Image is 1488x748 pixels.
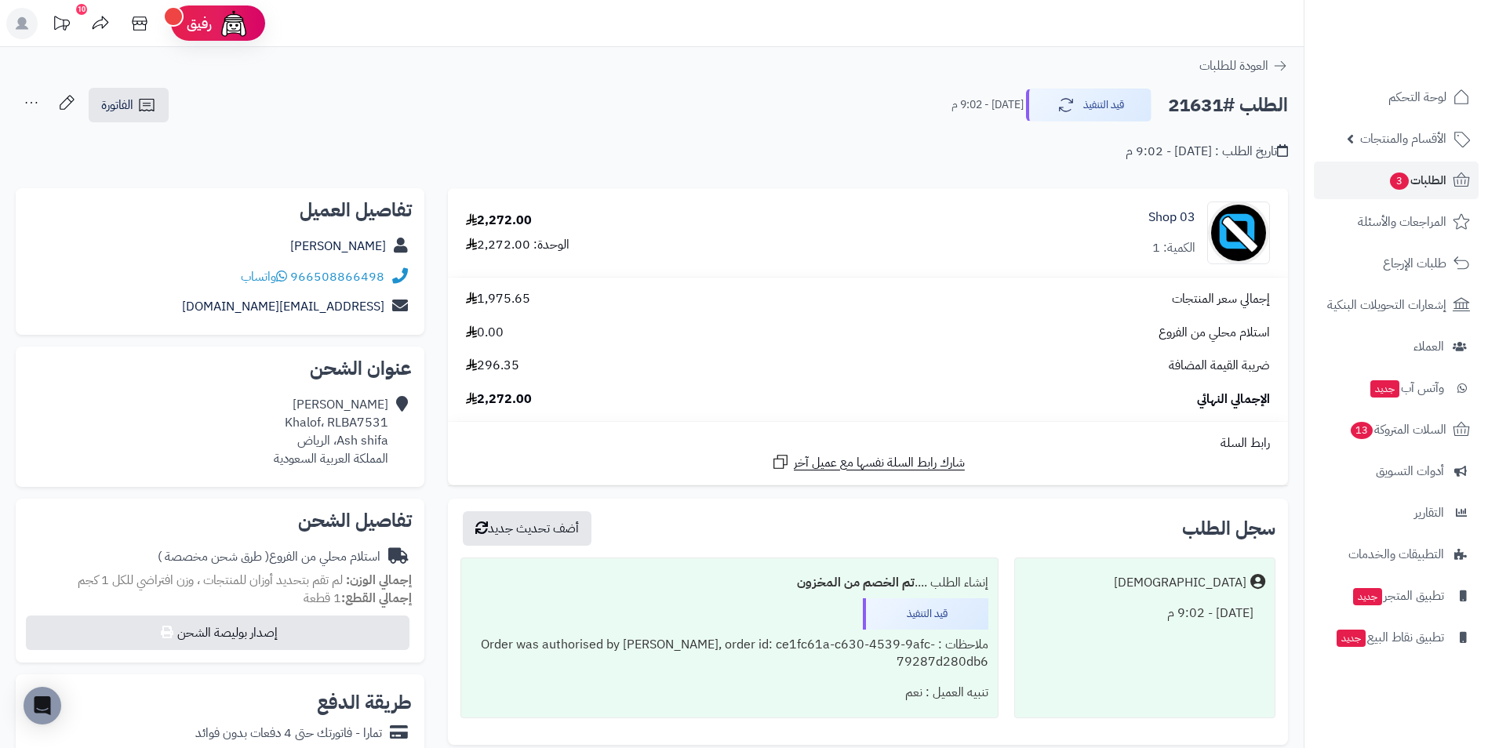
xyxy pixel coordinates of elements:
span: 13 [1351,422,1373,439]
button: إصدار بوليصة الشحن [26,615,409,650]
span: تطبيق المتجر [1352,585,1444,607]
a: شارك رابط السلة نفسها مع عميل آخر [771,452,965,472]
div: Open Intercom Messenger [24,687,61,724]
h2: عنوان الشحن [28,359,412,378]
a: أدوات التسويق [1314,452,1479,490]
a: التقارير [1314,494,1479,532]
h3: سجل الطلب [1182,519,1275,538]
span: جديد [1337,630,1366,647]
a: تطبيق نقاط البيعجديد [1314,619,1479,656]
a: [PERSON_NAME] [290,237,386,256]
a: العودة للطلبات [1199,56,1288,75]
span: العودة للطلبات [1199,56,1268,75]
span: 2,272.00 [466,390,532,408]
a: [EMAIL_ADDRESS][DOMAIN_NAME] [182,297,384,316]
span: وآتس آب [1369,377,1444,399]
a: السلات المتروكة13 [1314,411,1479,448]
strong: إجمالي القطع: [341,589,412,608]
span: الطلبات [1388,169,1446,191]
span: جديد [1353,588,1382,605]
span: العملاء [1413,336,1444,358]
span: إشعارات التحويلات البنكية [1327,294,1446,316]
span: 3 [1390,172,1409,190]
button: قيد التنفيذ [1026,89,1151,122]
span: التطبيقات والخدمات [1348,543,1444,565]
span: رفيق [187,14,212,33]
strong: إجمالي الوزن: [346,571,412,590]
span: التقارير [1414,502,1444,524]
span: 296.35 [466,357,519,375]
span: شارك رابط السلة نفسها مع عميل آخر [794,454,965,472]
span: الأقسام والمنتجات [1360,128,1446,150]
span: ضريبة القيمة المضافة [1169,357,1270,375]
span: الفاتورة [101,96,133,114]
a: العملاء [1314,328,1479,365]
a: لوحة التحكم [1314,78,1479,116]
span: لوحة التحكم [1388,86,1446,108]
span: لم تقم بتحديد أوزان للمنتجات ، وزن افتراضي للكل 1 كجم [78,571,343,590]
a: طلبات الإرجاع [1314,245,1479,282]
div: الكمية: 1 [1152,239,1195,257]
small: [DATE] - 9:02 م [951,97,1024,113]
span: 1,975.65 [466,290,530,308]
small: 1 قطعة [304,589,412,608]
a: واتساب [241,267,287,286]
span: أدوات التسويق [1376,460,1444,482]
a: 966508866498 [290,267,384,286]
a: تحديثات المنصة [42,8,81,43]
b: تم الخصم من المخزون [797,573,915,592]
span: طلبات الإرجاع [1383,252,1446,274]
div: الوحدة: 2,272.00 [466,236,569,254]
a: 03 Shop [1148,209,1195,227]
span: جديد [1370,380,1399,398]
div: 10 [76,4,87,15]
div: تاريخ الطلب : [DATE] - 9:02 م [1126,143,1288,161]
button: أضف تحديث جديد [463,511,591,546]
a: التطبيقات والخدمات [1314,536,1479,573]
div: استلام محلي من الفروع [158,548,380,566]
div: إنشاء الطلب .... [471,568,988,598]
a: وآتس آبجديد [1314,369,1479,407]
span: تطبيق نقاط البيع [1335,626,1444,648]
div: 2,272.00 [466,212,532,230]
div: تمارا - فاتورتك حتى 4 دفعات بدون فوائد [195,724,382,743]
div: رابط السلة [454,434,1282,452]
span: الإجمالي النهائي [1197,390,1270,408]
h2: الطلب #21631 [1168,89,1288,122]
img: ai-face.png [218,8,249,39]
a: إشعارات التحويلات البنكية [1314,286,1479,324]
span: استلام محلي من الفروع [1159,324,1270,342]
span: إجمالي سعر المنتجات [1172,290,1270,308]
div: [DEMOGRAPHIC_DATA] [1114,574,1246,592]
span: المراجعات والأسئلة [1358,211,1446,233]
span: 0.00 [466,324,504,342]
h2: تفاصيل الشحن [28,511,412,530]
div: تنبيه العميل : نعم [471,677,988,708]
div: قيد التنفيذ [863,598,988,630]
a: المراجعات والأسئلة [1314,203,1479,241]
h2: طريقة الدفع [317,693,412,712]
img: no_image-90x90.png [1208,202,1269,264]
div: ملاحظات : Order was authorised by [PERSON_NAME], order id: ce1fc61a-c630-4539-9afc-79287d280db6 [471,630,988,678]
div: [PERSON_NAME] Khalof، RLBA7531 Ash shifa، الرياض المملكة العربية السعودية [274,396,388,467]
a: الفاتورة [89,88,169,122]
a: تطبيق المتجرجديد [1314,577,1479,615]
span: السلات المتروكة [1349,419,1446,441]
div: [DATE] - 9:02 م [1024,598,1265,629]
h2: تفاصيل العميل [28,201,412,220]
span: ( طرق شحن مخصصة ) [158,547,269,566]
a: الطلبات3 [1314,162,1479,199]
